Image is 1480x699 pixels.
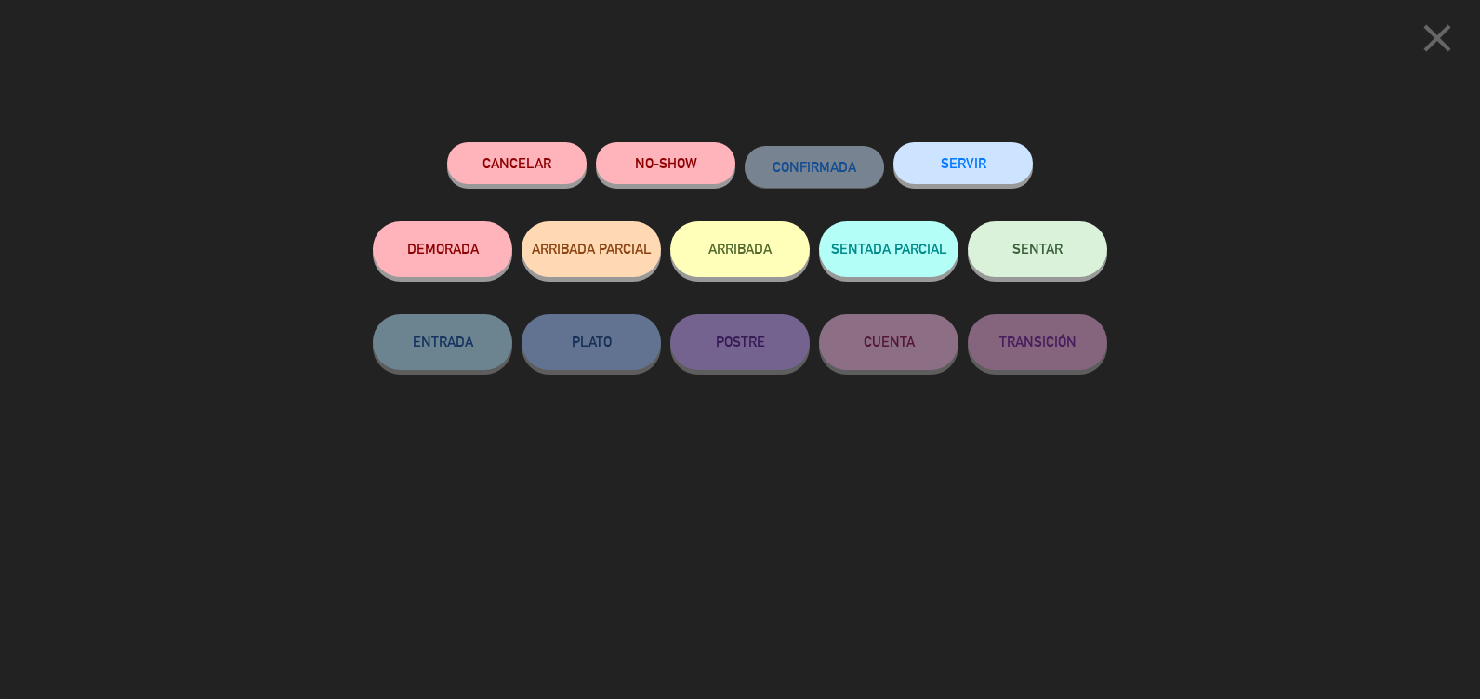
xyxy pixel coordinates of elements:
[968,314,1107,370] button: TRANSICIÓN
[968,221,1107,277] button: SENTAR
[1414,15,1460,61] i: close
[373,314,512,370] button: ENTRADA
[819,221,958,277] button: SENTADA PARCIAL
[670,314,810,370] button: POSTRE
[819,314,958,370] button: CUENTA
[532,241,652,257] span: ARRIBADA PARCIAL
[596,142,735,184] button: NO-SHOW
[522,314,661,370] button: PLATO
[1012,241,1063,257] span: SENTAR
[893,142,1033,184] button: SERVIR
[522,221,661,277] button: ARRIBADA PARCIAL
[447,142,587,184] button: Cancelar
[745,146,884,188] button: CONFIRMADA
[773,159,856,175] span: CONFIRMADA
[1408,14,1466,69] button: close
[670,221,810,277] button: ARRIBADA
[373,221,512,277] button: DEMORADA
